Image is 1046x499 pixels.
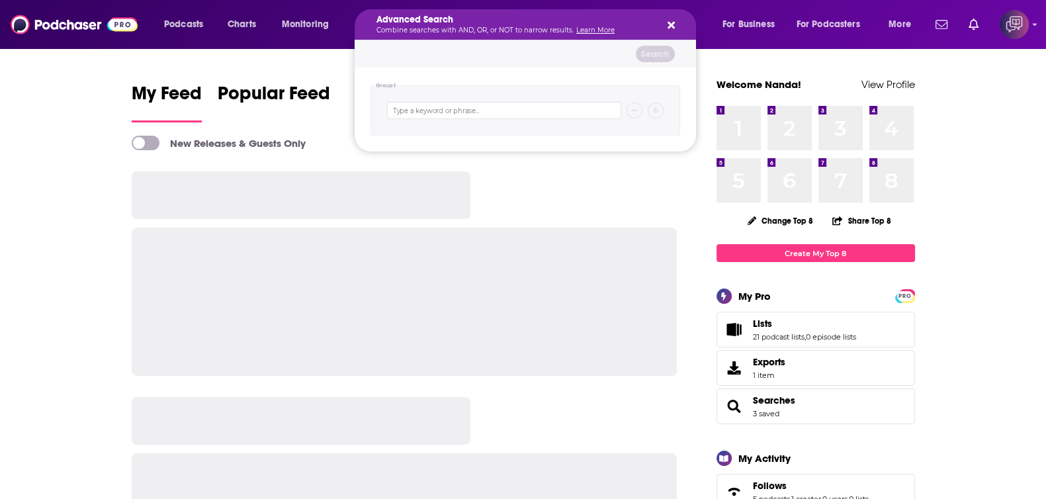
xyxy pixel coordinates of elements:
[1000,10,1029,39] span: Logged in as corioliscompany
[387,102,621,119] input: Type a keyword or phrase...
[753,318,772,330] span: Lists
[218,82,330,113] span: Popular Feed
[717,312,915,347] span: Lists
[713,14,791,35] button: open menu
[717,78,801,91] a: Welcome Nanda!
[753,356,785,368] span: Exports
[721,359,748,377] span: Exports
[753,480,869,492] a: Follows
[753,394,795,406] a: Searches
[897,291,913,300] a: PRO
[753,480,787,492] span: Follows
[753,332,805,341] a: 21 podcast lists
[721,397,748,416] a: Searches
[636,46,675,62] button: Search
[788,14,879,35] button: open menu
[879,14,928,35] button: open menu
[753,371,785,380] span: 1 item
[376,27,653,34] p: Combine searches with AND, OR, or NOT to narrow results.
[228,15,256,34] span: Charts
[753,409,779,418] a: 3 saved
[11,12,138,37] img: Podchaser - Follow, Share and Rate Podcasts
[889,15,911,34] span: More
[367,9,709,40] div: Search podcasts, credits, & more...
[797,15,860,34] span: For Podcasters
[717,388,915,424] span: Searches
[164,15,203,34] span: Podcasts
[721,320,748,339] a: Lists
[155,14,220,35] button: open menu
[740,212,822,229] button: Change Top 8
[273,14,346,35] button: open menu
[806,332,856,341] a: 0 episode lists
[376,15,653,24] h5: Advanced Search
[963,13,984,36] a: Show notifications dropdown
[738,452,791,465] div: My Activity
[1000,10,1029,39] button: Show profile menu
[218,82,330,122] a: Popular Feed
[805,332,806,341] span: ,
[717,350,915,386] a: Exports
[930,13,953,36] a: Show notifications dropdown
[753,318,856,330] a: Lists
[861,78,915,91] a: View Profile
[132,136,306,150] a: New Releases & Guests Only
[132,82,202,113] span: My Feed
[132,82,202,122] a: My Feed
[722,15,775,34] span: For Business
[897,291,913,301] span: PRO
[738,290,771,302] div: My Pro
[282,15,329,34] span: Monitoring
[832,208,891,234] button: Share Top 8
[376,83,396,89] h4: Group 1
[576,26,615,34] a: Learn More
[717,244,915,262] a: Create My Top 8
[1000,10,1029,39] img: User Profile
[219,14,264,35] a: Charts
